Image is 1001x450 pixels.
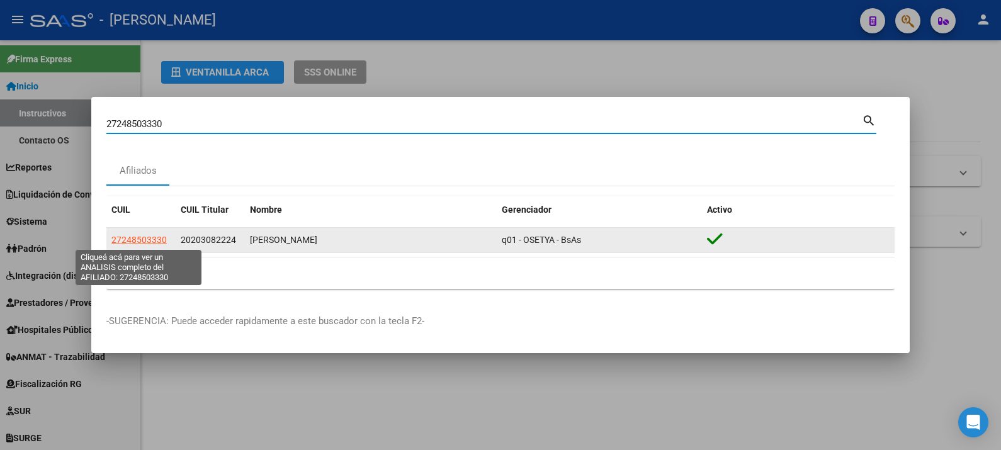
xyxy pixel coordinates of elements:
[111,205,130,215] span: CUIL
[250,233,492,247] div: [PERSON_NAME]
[111,235,167,245] span: 27248503330
[502,235,581,245] span: q01 - OSETYA - BsAs
[707,205,732,215] span: Activo
[106,257,895,289] div: 1 total
[702,196,895,223] datatable-header-cell: Activo
[250,205,282,215] span: Nombre
[181,205,229,215] span: CUIL Titular
[181,235,236,245] span: 20203082224
[958,407,988,437] div: Open Intercom Messenger
[497,196,702,223] datatable-header-cell: Gerenciador
[245,196,497,223] datatable-header-cell: Nombre
[106,196,176,223] datatable-header-cell: CUIL
[120,164,157,178] div: Afiliados
[862,112,876,127] mat-icon: search
[106,314,895,329] p: -SUGERENCIA: Puede acceder rapidamente a este buscador con la tecla F2-
[502,205,551,215] span: Gerenciador
[176,196,245,223] datatable-header-cell: CUIL Titular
